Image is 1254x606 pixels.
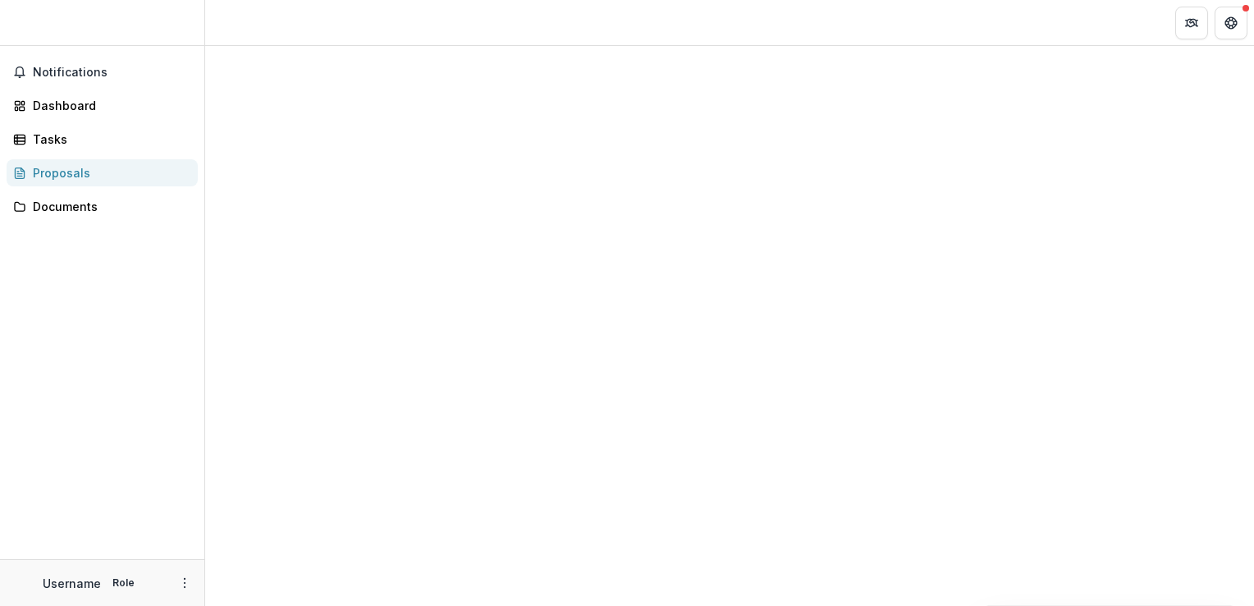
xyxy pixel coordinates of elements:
a: Documents [7,193,198,220]
a: Dashboard [7,92,198,119]
div: Proposals [33,164,185,181]
div: Tasks [33,131,185,148]
p: Username [43,575,101,592]
button: Partners [1175,7,1208,39]
button: Notifications [7,59,198,85]
div: Dashboard [33,97,185,114]
a: Proposals [7,159,198,186]
button: Get Help [1215,7,1247,39]
div: Documents [33,198,185,215]
p: Role [108,576,140,590]
span: Notifications [33,66,191,80]
button: More [175,573,195,593]
a: Tasks [7,126,198,153]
